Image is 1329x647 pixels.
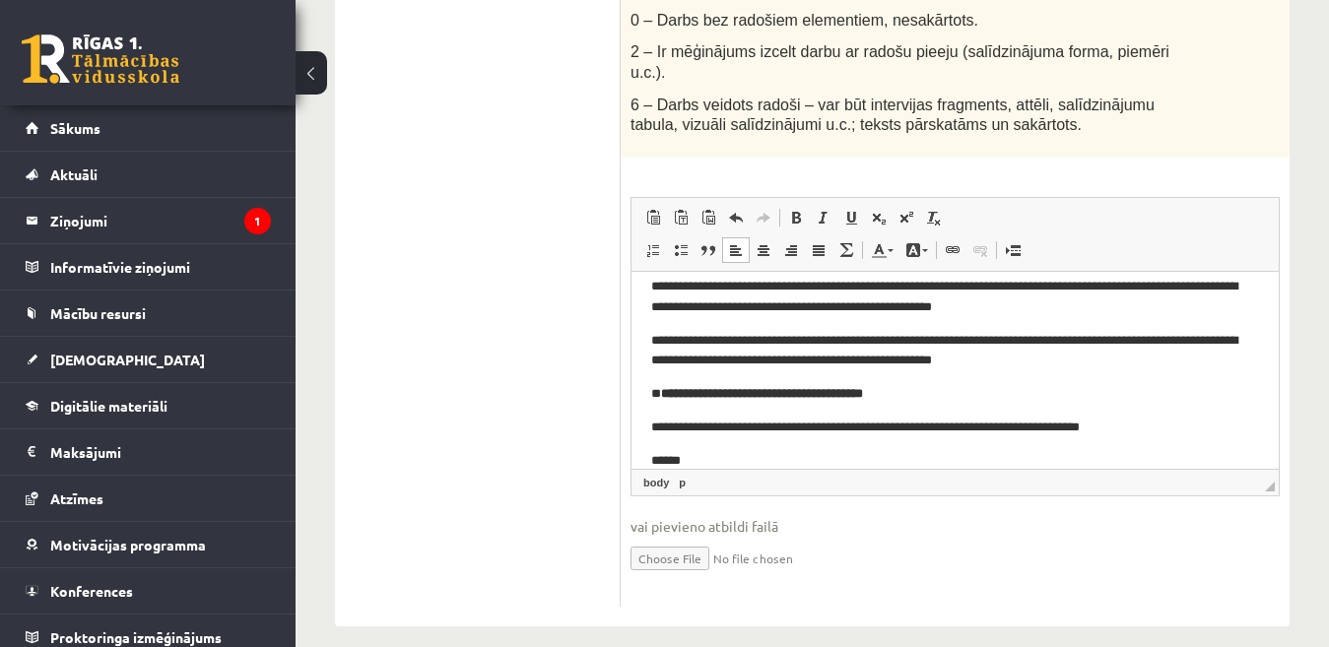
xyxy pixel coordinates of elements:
a: Paste (Ctrl+V) [639,205,667,230]
a: Bold (Ctrl+B) [782,205,810,230]
span: Resize [1265,482,1275,491]
a: Paste from Word [695,205,722,230]
a: body element [639,474,673,491]
a: Text Color [865,237,899,263]
a: Atzīmes [26,476,271,521]
a: Center [750,237,777,263]
i: 1 [244,208,271,234]
a: [DEMOGRAPHIC_DATA] [26,337,271,382]
span: Mācību resursi [50,304,146,322]
a: Ziņojumi1 [26,198,271,243]
span: 2 – Ir mēģinājums izcelt darbu ar radošu pieeju (salīdzinājuma forma, piemēri u.c.). [631,43,1169,81]
a: Justify [805,237,832,263]
span: vai pievieno atbildi failā [631,516,1280,537]
a: Underline (Ctrl+U) [837,205,865,230]
a: p element [675,474,690,491]
a: Redo (Ctrl+Y) [750,205,777,230]
span: 6 – Darbs veidots radoši – var būt intervijas fragments, attēli, salīdzinājumu tabula, vizuāli sa... [631,97,1155,134]
legend: Ziņojumi [50,198,271,243]
a: Link (Ctrl+K) [939,237,966,263]
span: Atzīmes [50,489,103,507]
a: Informatīvie ziņojumi [26,244,271,290]
a: Block Quote [695,237,722,263]
a: Math [832,237,860,263]
a: Italic (Ctrl+I) [810,205,837,230]
a: Konferences [26,568,271,614]
a: Maksājumi [26,429,271,475]
a: Superscript [893,205,920,230]
a: Insert Page Break for Printing [999,237,1027,263]
legend: Maksājumi [50,429,271,475]
a: Motivācijas programma [26,522,271,567]
span: Digitālie materiāli [50,397,167,415]
a: Remove Format [920,205,948,230]
iframe: Editor, wiswyg-editor-user-answer-47433801904360 [631,272,1279,469]
span: Motivācijas programma [50,536,206,553]
span: Proktoringa izmēģinājums [50,628,222,646]
a: Subscript [865,205,893,230]
a: Sākums [26,105,271,151]
a: Rīgas 1. Tālmācības vidusskola [22,34,179,84]
a: Insert/Remove Numbered List [639,237,667,263]
a: Insert/Remove Bulleted List [667,237,695,263]
a: Mācību resursi [26,291,271,336]
a: Unlink [966,237,994,263]
a: Undo (Ctrl+Z) [722,205,750,230]
a: Aktuāli [26,152,271,197]
span: Konferences [50,582,133,600]
a: Align Right [777,237,805,263]
span: Sākums [50,119,100,137]
span: [DEMOGRAPHIC_DATA] [50,351,205,368]
a: Paste as plain text (Ctrl+Shift+V) [667,205,695,230]
a: Align Left [722,237,750,263]
legend: Informatīvie ziņojumi [50,244,271,290]
a: Digitālie materiāli [26,383,271,428]
a: Background Color [899,237,934,263]
span: Aktuāli [50,165,98,183]
span: 0 – Darbs bez radošiem elementiem, nesakārtots. [631,12,978,29]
